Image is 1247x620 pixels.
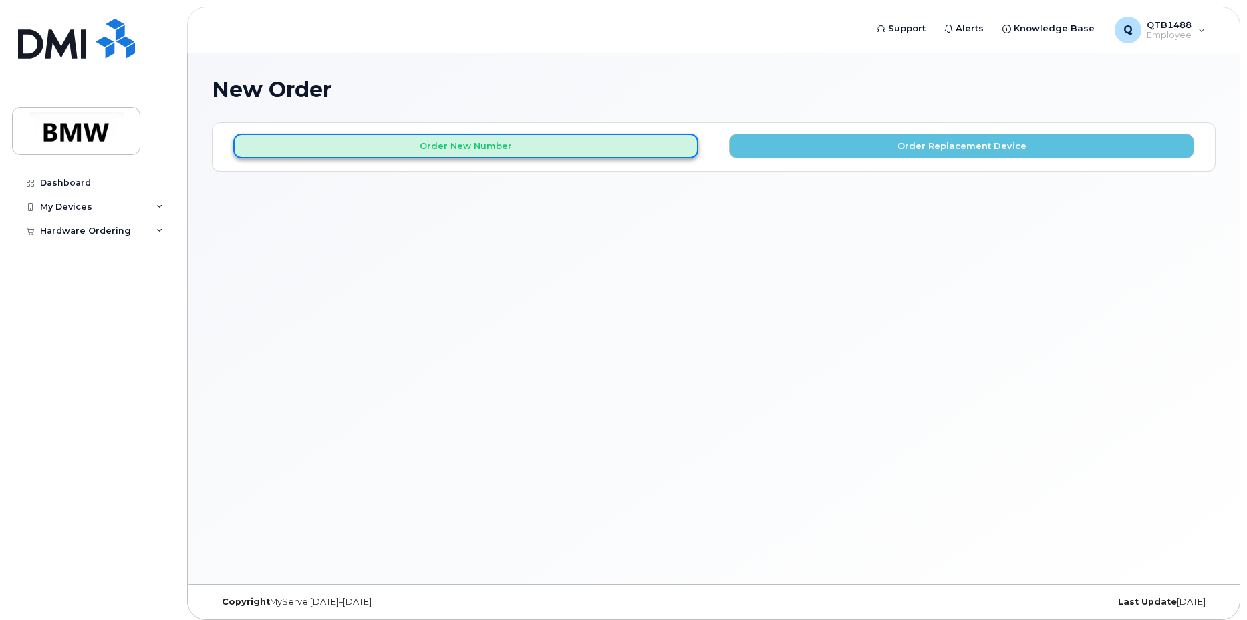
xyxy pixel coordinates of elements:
[233,134,698,158] button: Order New Number
[212,77,1216,101] h1: New Order
[881,597,1216,607] div: [DATE]
[1189,562,1237,610] iframe: Messenger Launcher
[1118,597,1177,607] strong: Last Update
[212,597,547,607] div: MyServe [DATE]–[DATE]
[222,597,270,607] strong: Copyright
[729,134,1194,158] button: Order Replacement Device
